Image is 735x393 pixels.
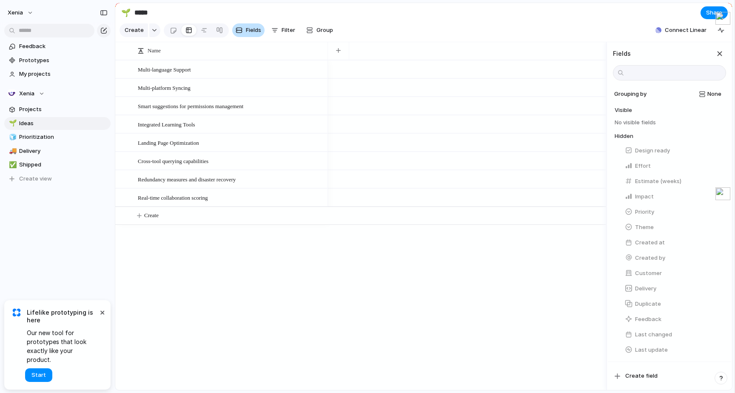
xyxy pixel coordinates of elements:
[4,172,111,185] button: Create view
[9,132,15,142] div: 🧊
[621,297,726,311] button: Duplicate
[4,54,111,67] a: Prototypes
[138,174,236,184] span: Redundancy measures and disaster recovery
[621,282,726,295] button: Delivery
[621,175,726,188] button: Estimate (weeks)
[8,9,23,17] span: Xenia
[19,147,108,155] span: Delivery
[246,26,261,34] span: Fields
[635,162,651,170] span: Effort
[316,26,333,34] span: Group
[621,267,726,280] button: Customer
[19,161,108,169] span: Shipped
[4,40,111,53] a: Feedback
[4,145,111,158] a: 🚚Delivery
[232,23,265,37] button: Fields
[621,221,726,234] button: Theme
[138,156,208,166] span: Cross-tool querying capabilities
[4,6,38,20] button: Xenia
[612,90,647,98] span: Grouping by
[621,343,726,357] button: Last update
[9,146,15,156] div: 🚚
[19,133,108,141] span: Prioritization
[665,26,707,34] span: Connect Linear
[4,158,111,171] a: ✅Shipped
[635,346,668,354] span: Last update
[31,371,46,379] span: Start
[4,103,111,116] a: Projects
[124,207,619,224] button: Create
[8,119,16,128] button: 🌱
[613,49,631,58] h3: Fields
[9,160,15,170] div: ✅
[706,9,722,17] span: Share
[121,7,131,18] div: 🌱
[621,359,726,372] button: Owner
[621,236,726,250] button: Created at
[138,138,199,147] span: Landing Page Optimization
[635,208,654,216] span: Priority
[635,300,661,308] span: Duplicate
[125,26,144,34] span: Create
[615,119,656,131] span: No visible fields
[621,328,726,341] button: Last changed
[621,190,726,204] button: Impact
[19,105,108,114] span: Projects
[120,23,148,37] button: Create
[19,119,108,128] span: Ideas
[282,26,295,34] span: Filter
[621,144,726,158] button: Design ready
[25,368,52,382] button: Start
[302,23,337,37] button: Group
[138,83,191,92] span: Multi-platform Syncing
[615,106,726,115] h4: Visible
[621,313,726,326] button: Feedback
[19,42,108,51] span: Feedback
[635,177,681,186] span: Estimate (weeks)
[148,46,161,55] span: Name
[621,205,726,219] button: Priority
[4,131,111,143] a: 🧊Prioritization
[19,175,52,183] span: Create view
[138,64,191,74] span: Multi-language Support
[144,211,159,220] span: Create
[138,101,243,111] span: Smart suggestions for permissions management
[635,330,672,339] span: Last changed
[635,361,653,370] span: Owner
[635,238,665,247] span: Created at
[8,161,16,169] button: ✅
[19,56,108,65] span: Prototypes
[635,254,665,262] span: Created by
[635,269,662,278] span: Customer
[621,251,726,265] button: Created by
[610,369,729,383] button: Create field
[652,24,710,37] button: Connect Linear
[635,192,654,201] span: Impact
[268,23,299,37] button: Filter
[119,6,133,20] button: 🌱
[625,372,658,380] span: Create field
[621,159,726,173] button: Effort
[97,307,107,317] button: Dismiss
[8,147,16,155] button: 🚚
[635,315,661,324] span: Feedback
[707,90,721,98] span: None
[27,309,98,324] span: Lifelike prototyping is here
[27,328,98,364] span: Our new tool for prototypes that look exactly like your product.
[9,118,15,128] div: 🌱
[701,6,728,19] button: Share
[4,87,111,100] button: Xenia
[4,117,111,130] a: 🌱Ideas
[19,89,34,98] span: Xenia
[4,68,111,80] a: My projects
[635,223,654,232] span: Theme
[635,284,656,293] span: Delivery
[138,119,195,129] span: Integrated Learning Tools
[611,87,726,101] button: Grouping byNone
[615,132,726,141] h4: Hidden
[8,133,16,141] button: 🧊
